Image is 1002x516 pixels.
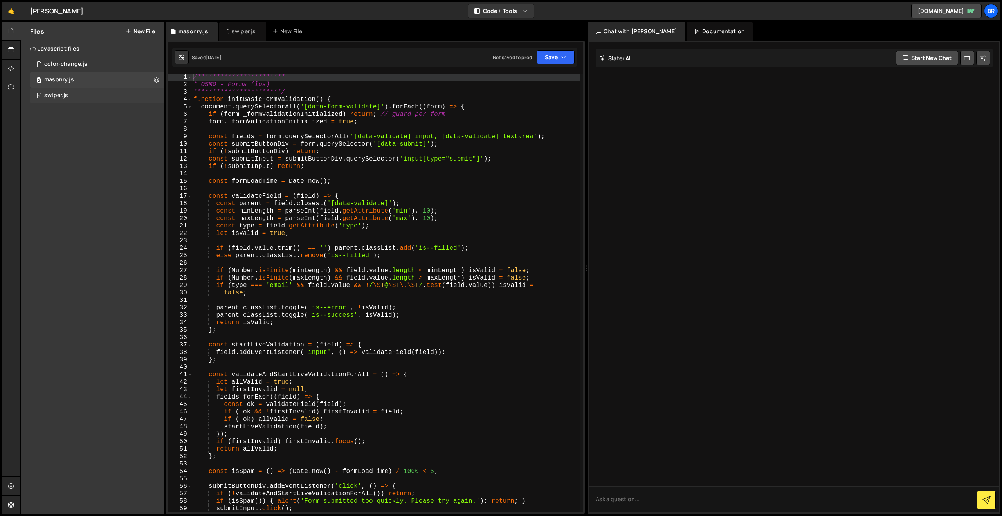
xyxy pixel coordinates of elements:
div: 48 [168,423,192,431]
div: 16 [168,185,192,193]
div: 53 [168,460,192,468]
div: swiper.js [44,92,68,99]
div: 24 [168,245,192,252]
div: 43 [168,386,192,393]
div: 26 [168,260,192,267]
div: 57 [168,490,192,498]
div: 41 [168,371,192,379]
div: 33 [168,312,192,319]
div: 50 [168,438,192,446]
div: 18 [168,200,192,207]
div: 11 [168,148,192,155]
div: 16297/44719.js [30,56,164,72]
div: 13 [168,163,192,170]
div: 49 [168,431,192,438]
div: 25 [168,252,192,260]
div: 10 [168,141,192,148]
a: Br [984,4,998,18]
button: Start new chat [896,51,958,65]
div: 17 [168,193,192,200]
div: 4 [168,96,192,103]
div: 44 [168,393,192,401]
div: Chat with [PERSON_NAME] [588,22,685,41]
div: 56 [168,483,192,490]
div: New File [272,27,305,35]
div: 46 [168,408,192,416]
div: 52 [168,453,192,460]
div: 3 [168,88,192,96]
div: color-change.js [44,61,87,68]
div: 14 [168,170,192,178]
a: [DOMAIN_NAME] [911,4,982,18]
div: 36 [168,334,192,341]
div: 59 [168,505,192,512]
div: 5 [168,103,192,111]
div: 40 [168,364,192,371]
div: 38 [168,349,192,356]
div: 16297/44014.js [30,88,164,103]
div: 6 [168,111,192,118]
button: Save [537,50,575,64]
div: [PERSON_NAME] [30,6,83,16]
div: 27 [168,267,192,274]
div: 45 [168,401,192,408]
div: 16297/44199.js [30,72,164,88]
div: 34 [168,319,192,327]
span: 2 [37,78,41,84]
h2: Files [30,27,44,36]
a: 🤙 [2,2,21,20]
div: 15 [168,178,192,185]
div: masonry.js [178,27,208,35]
span: 1 [37,93,41,99]
div: 51 [168,446,192,453]
div: 47 [168,416,192,423]
div: 8 [168,126,192,133]
div: 7 [168,118,192,126]
div: 31 [168,297,192,304]
div: 30 [168,289,192,297]
div: Saved [192,54,222,61]
div: 35 [168,327,192,334]
div: 12 [168,155,192,163]
div: 19 [168,207,192,215]
div: Not saved to prod [493,54,532,61]
div: masonry.js [44,76,74,83]
div: Javascript files [21,41,164,56]
div: 28 [168,274,192,282]
div: 23 [168,237,192,245]
div: 9 [168,133,192,141]
button: New File [126,28,155,34]
div: 42 [168,379,192,386]
div: [DATE] [206,54,222,61]
div: 2 [168,81,192,88]
div: swiper.js [232,27,256,35]
div: 37 [168,341,192,349]
div: 32 [168,304,192,312]
div: 21 [168,222,192,230]
div: 54 [168,468,192,475]
h2: Slater AI [600,54,631,62]
div: 1 [168,74,192,81]
div: 58 [168,498,192,505]
div: 39 [168,356,192,364]
div: Documentation [687,22,753,41]
div: 55 [168,475,192,483]
div: 20 [168,215,192,222]
div: 29 [168,282,192,289]
button: Code + Tools [468,4,534,18]
div: 22 [168,230,192,237]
